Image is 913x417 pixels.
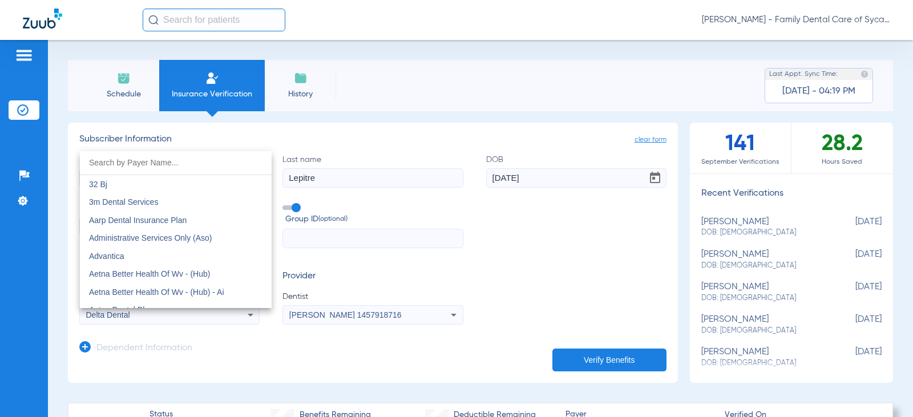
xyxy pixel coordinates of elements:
[89,270,210,279] span: Aetna Better Health Of Wv - (Hub)
[89,234,212,243] span: Administrative Services Only (Aso)
[89,252,124,261] span: Advantica
[89,180,107,189] span: 32 Bj
[89,216,187,225] span: Aarp Dental Insurance Plan
[89,306,157,315] span: Aetna Dental Plans
[80,151,272,175] input: dropdown search
[89,288,224,297] span: Aetna Better Health Of Wv - (Hub) - Ai
[89,198,158,207] span: 3m Dental Services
